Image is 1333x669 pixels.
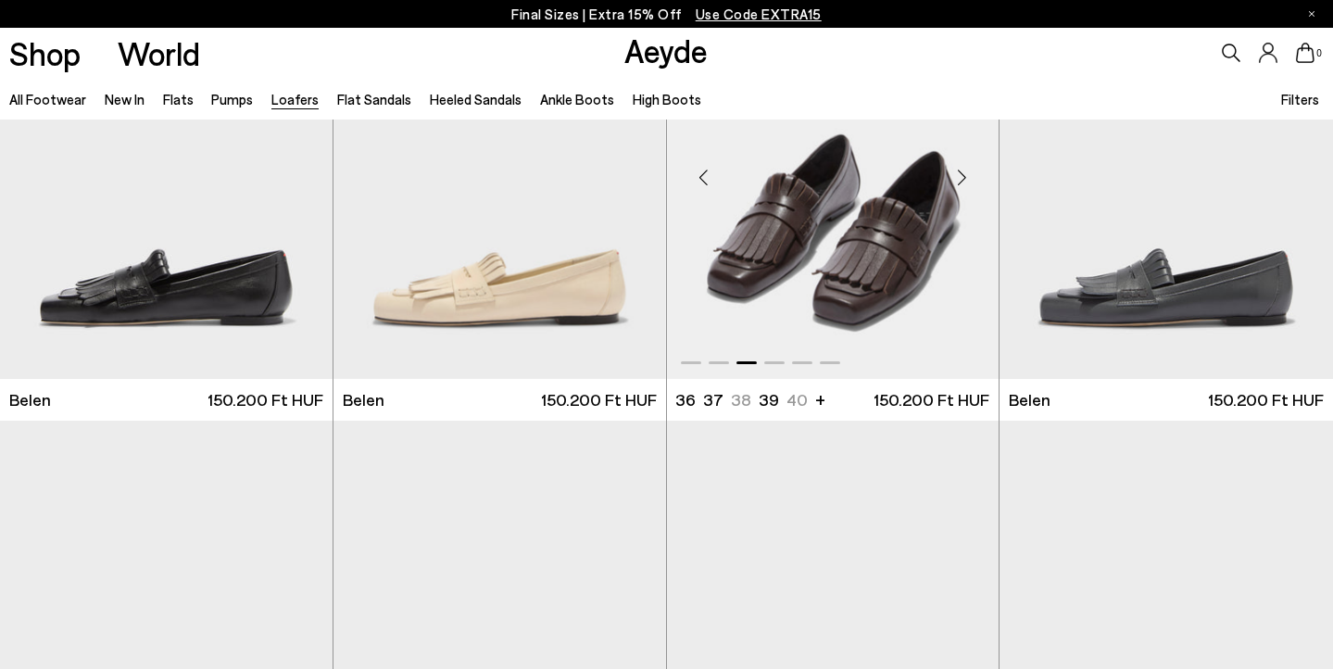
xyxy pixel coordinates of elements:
[430,91,522,107] a: Heeled Sandals
[211,91,253,107] a: Pumps
[675,388,696,411] li: 36
[541,388,657,411] span: 150.200 Ft HUF
[633,91,701,107] a: High Boots
[759,388,779,411] li: 39
[696,6,822,22] span: Navigate to /collections/ss25-final-sizes
[9,37,81,69] a: Shop
[815,386,825,411] li: +
[676,150,732,206] div: Previous slide
[1296,43,1314,63] a: 0
[703,388,723,411] li: 37
[9,388,51,411] span: Belen
[1000,379,1333,421] a: Belen 150.200 Ft HUF
[624,31,708,69] a: Aeyde
[540,91,614,107] a: Ankle Boots
[934,150,989,206] div: Next slide
[1009,388,1050,411] span: Belen
[667,379,1000,421] a: 36 37 38 39 40 + 150.200 Ft HUF
[163,91,194,107] a: Flats
[118,37,200,69] a: World
[1314,48,1324,58] span: 0
[874,388,989,411] span: 150.200 Ft HUF
[337,91,411,107] a: Flat Sandals
[343,388,384,411] span: Belen
[271,91,319,107] a: Loafers
[9,91,86,107] a: All Footwear
[1208,388,1324,411] span: 150.200 Ft HUF
[207,388,323,411] span: 150.200 Ft HUF
[1281,91,1319,107] span: Filters
[511,3,822,26] p: Final Sizes | Extra 15% Off
[333,379,666,421] a: Belen 150.200 Ft HUF
[105,91,145,107] a: New In
[675,388,802,411] ul: variant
